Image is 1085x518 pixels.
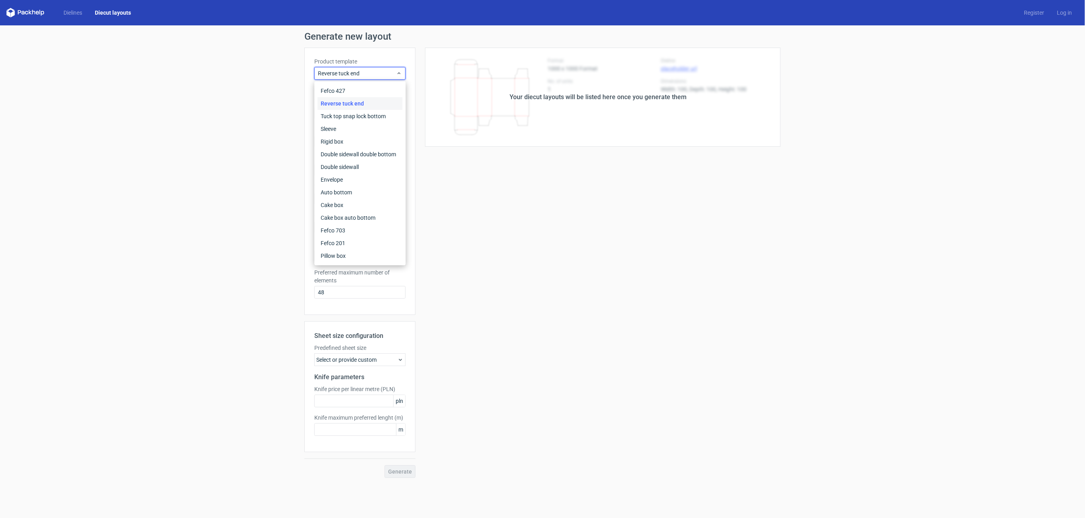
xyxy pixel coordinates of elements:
[317,173,402,186] div: Envelope
[317,84,402,97] div: Fefco 427
[314,353,406,366] div: Select or provide custom
[317,224,402,237] div: Fefco 703
[317,186,402,199] div: Auto bottom
[510,92,687,102] div: Your diecut layouts will be listed here once you generate them
[317,199,402,211] div: Cake box
[314,344,406,352] label: Predefined sheet size
[1018,9,1051,17] a: Register
[317,123,402,135] div: Sleeve
[314,58,406,65] label: Product template
[304,32,781,41] h1: Generate new layout
[317,249,402,262] div: Pillow box
[88,9,137,17] a: Diecut layouts
[317,97,402,110] div: Reverse tuck end
[317,161,402,173] div: Double sidewall
[57,9,88,17] a: Dielines
[317,211,402,224] div: Cake box auto bottom
[393,395,405,407] span: pln
[396,424,405,436] span: m
[318,69,396,77] span: Reverse tuck end
[317,110,402,123] div: Tuck top snap lock bottom
[314,269,406,284] label: Preferred maximum number of elements
[314,414,406,422] label: Knife maximum preferred lenght (m)
[314,331,406,341] h2: Sheet size configuration
[317,237,402,249] div: Fefco 201
[314,385,406,393] label: Knife price per linear metre (PLN)
[317,148,402,161] div: Double sidewall double bottom
[317,135,402,148] div: Rigid box
[314,372,406,382] h2: Knife parameters
[1051,9,1079,17] a: Log in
